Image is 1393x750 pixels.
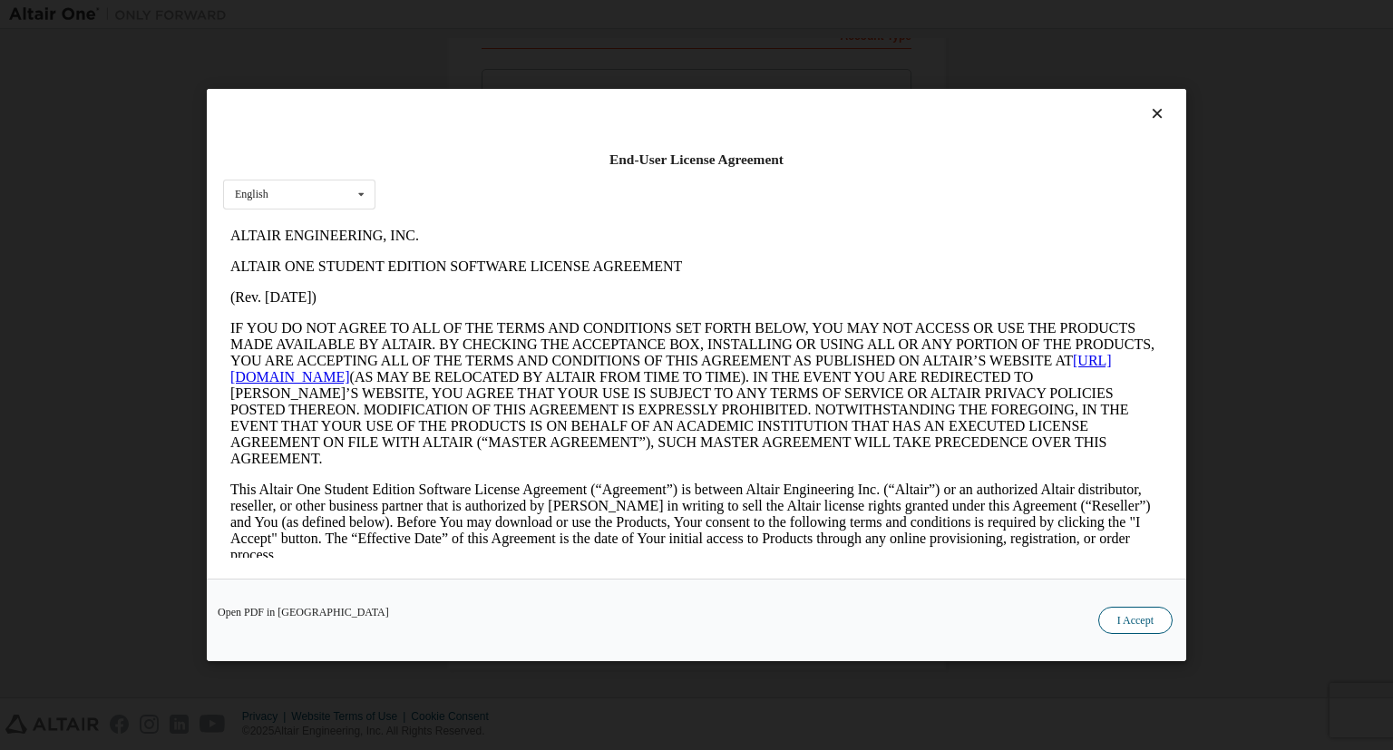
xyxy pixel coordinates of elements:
a: [URL][DOMAIN_NAME] [7,132,889,164]
p: IF YOU DO NOT AGREE TO ALL OF THE TERMS AND CONDITIONS SET FORTH BELOW, YOU MAY NOT ACCESS OR USE... [7,100,940,247]
a: Open PDF in [GEOGRAPHIC_DATA] [218,607,389,618]
div: English [235,189,268,200]
p: ALTAIR ENGINEERING, INC. [7,7,940,24]
div: End-User License Agreement [223,151,1170,169]
p: This Altair One Student Edition Software License Agreement (“Agreement”) is between Altair Engine... [7,261,940,343]
p: (Rev. [DATE]) [7,69,940,85]
p: ALTAIR ONE STUDENT EDITION SOFTWARE LICENSE AGREEMENT [7,38,940,54]
button: I Accept [1098,607,1173,634]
